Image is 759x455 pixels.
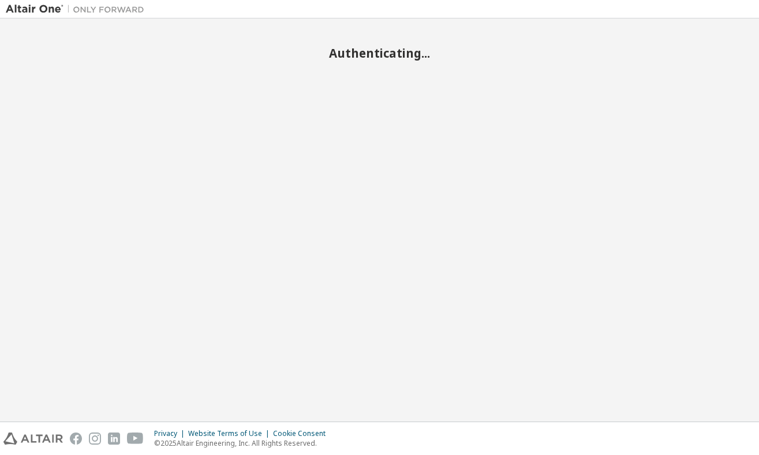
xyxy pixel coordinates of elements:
[89,433,101,445] img: instagram.svg
[188,429,273,438] div: Website Terms of Use
[154,438,332,448] p: © 2025 Altair Engineering, Inc. All Rights Reserved.
[6,46,753,61] h2: Authenticating...
[127,433,144,445] img: youtube.svg
[3,433,63,445] img: altair_logo.svg
[6,3,150,15] img: Altair One
[273,429,332,438] div: Cookie Consent
[108,433,120,445] img: linkedin.svg
[154,429,188,438] div: Privacy
[70,433,82,445] img: facebook.svg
